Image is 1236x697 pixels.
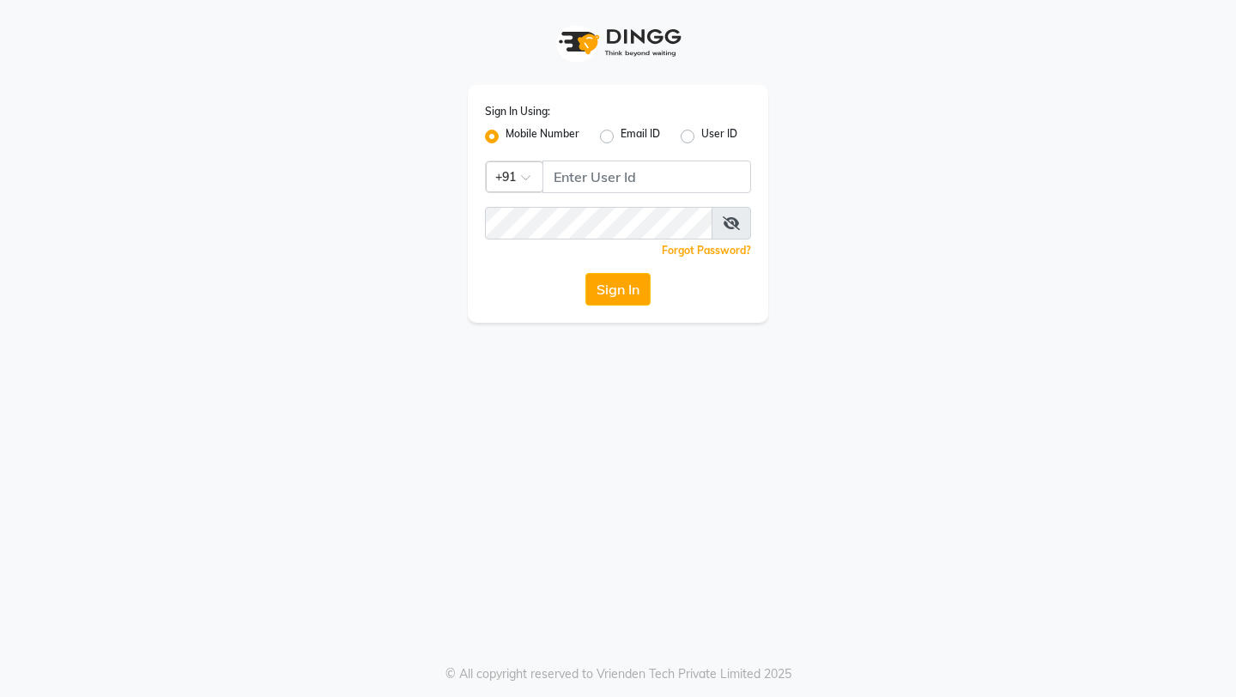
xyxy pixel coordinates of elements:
[662,244,751,257] a: Forgot Password?
[549,17,687,68] img: logo1.svg
[542,161,751,193] input: Username
[621,126,660,147] label: Email ID
[701,126,737,147] label: User ID
[585,273,651,306] button: Sign In
[506,126,579,147] label: Mobile Number
[485,207,712,239] input: Username
[485,104,550,119] label: Sign In Using:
